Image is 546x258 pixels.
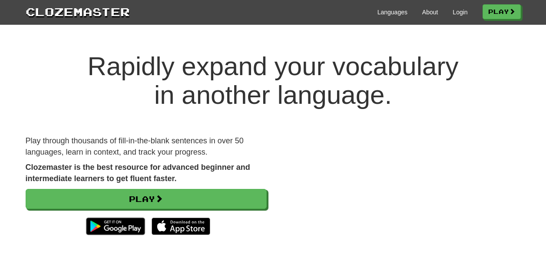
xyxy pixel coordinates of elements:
a: Languages [377,8,407,17]
a: Play [26,189,267,209]
strong: Clozemaster is the best resource for advanced beginner and intermediate learners to get fluent fa... [26,163,250,183]
a: About [422,8,438,17]
a: Play [483,4,521,19]
a: Clozemaster [26,3,130,20]
a: Login [453,8,467,17]
img: Download_on_the_App_Store_Badge_US-UK_135x40-25178aeef6eb6b83b96f5f2d004eda3bffbb37122de64afbaef7... [152,218,210,235]
img: Get it on Google Play [82,213,149,239]
p: Play through thousands of fill-in-the-blank sentences in over 50 languages, learn in context, and... [26,136,267,158]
